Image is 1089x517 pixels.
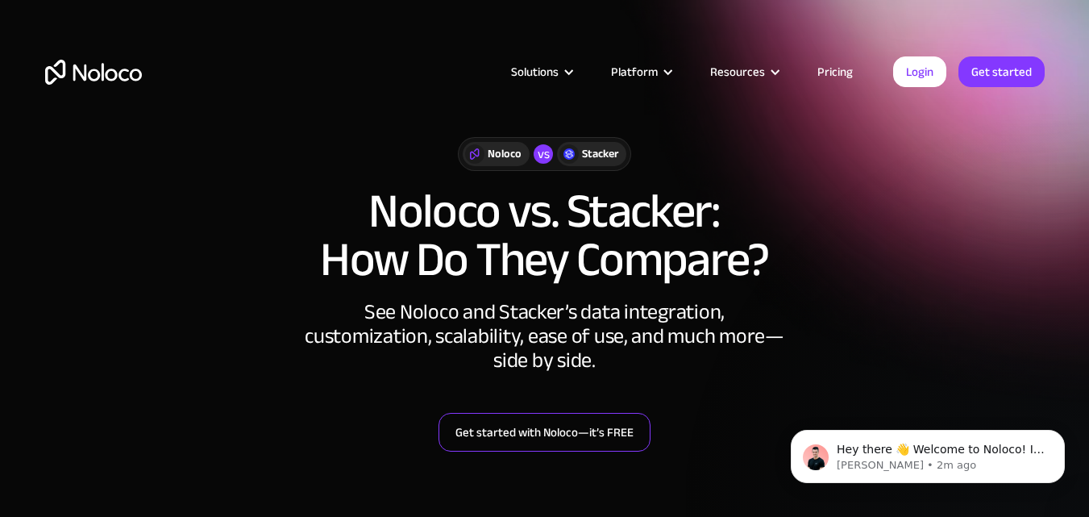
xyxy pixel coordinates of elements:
div: Solutions [491,61,591,82]
div: See Noloco and Stacker’s data integration, customization, scalability, ease of use, and much more... [303,300,787,373]
div: Stacker [582,145,618,163]
div: Resources [690,61,797,82]
iframe: Intercom notifications message [767,396,1089,509]
a: Pricing [797,61,873,82]
a: Login [893,56,946,87]
h1: Noloco vs. Stacker: How Do They Compare? [45,187,1045,284]
div: Platform [591,61,690,82]
a: Get started with Noloco—it’s FREE [439,413,650,452]
a: Get started [958,56,1045,87]
a: home [45,60,142,85]
div: Platform [611,61,658,82]
div: Solutions [511,61,559,82]
div: vs [534,144,553,164]
div: Noloco [488,145,522,163]
div: Resources [710,61,765,82]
